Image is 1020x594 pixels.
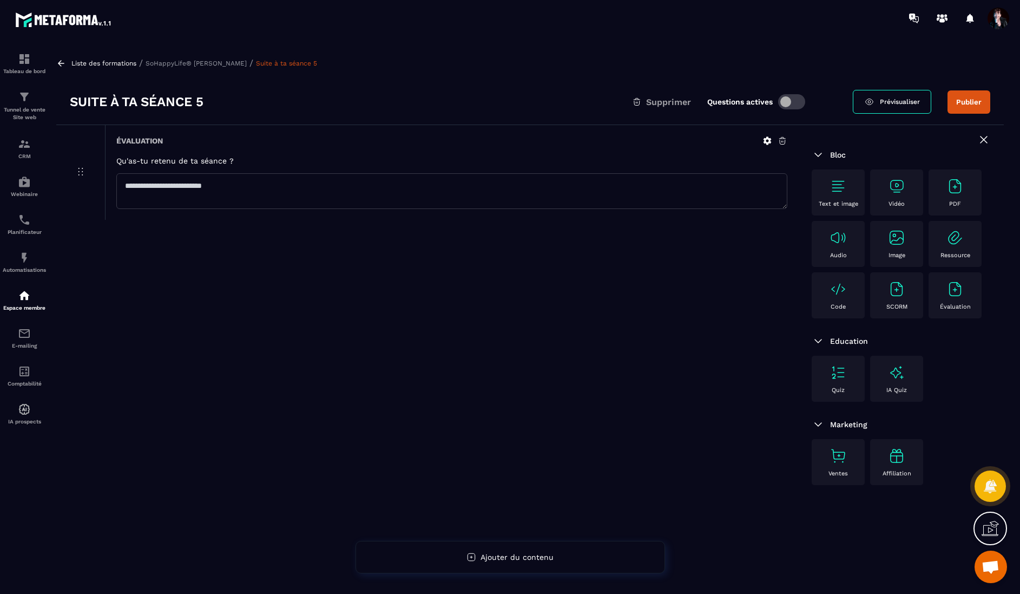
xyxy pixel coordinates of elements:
[946,280,964,298] img: text-image no-wra
[707,97,773,106] label: Questions actives
[3,343,46,349] p: E-mailing
[832,387,845,394] p: Quiz
[3,305,46,311] p: Espace membre
[18,289,31,302] img: automations
[3,229,46,235] p: Planificateur
[883,470,911,477] p: Affiliation
[819,200,858,207] p: Text et image
[888,229,905,246] img: text-image no-wra
[70,93,203,110] h3: Suite à ta séance 5
[880,98,920,106] span: Prévisualiser
[949,200,961,207] p: PDF
[3,167,46,205] a: automationsautomationsWebinaire
[888,178,905,195] img: text-image no-wra
[940,303,971,310] p: Évaluation
[3,44,46,82] a: formationformationTableau de bord
[830,151,846,159] span: Bloc
[18,327,31,340] img: email
[830,178,847,195] img: text-image no-wra
[830,337,868,345] span: Education
[946,178,964,195] img: text-image no-wra
[249,58,253,68] span: /
[830,280,847,298] img: text-image no-wra
[940,252,970,259] p: Ressource
[116,136,163,145] h6: Évaluation
[18,365,31,378] img: accountant
[3,243,46,281] a: automationsautomationsAutomatisations
[886,303,907,310] p: SCORM
[830,364,847,381] img: text-image no-wra
[830,229,847,246] img: text-image no-wra
[146,60,247,67] a: SoHappyLife® [PERSON_NAME]
[3,68,46,74] p: Tableau de bord
[830,252,847,259] p: Audio
[812,418,825,431] img: arrow-down
[946,229,964,246] img: text-image no-wra
[975,551,1007,583] div: Ouvrir le chat
[3,106,46,121] p: Tunnel de vente Site web
[18,53,31,66] img: formation
[886,387,907,394] p: IA Quiz
[646,97,691,107] span: Supprimer
[3,153,46,159] p: CRM
[18,90,31,103] img: formation
[71,60,136,67] a: Liste des formations
[889,252,905,259] p: Image
[888,364,905,381] img: text-image
[947,90,990,114] button: Publier
[18,403,31,416] img: automations
[812,148,825,161] img: arrow-down
[888,280,905,298] img: text-image no-wra
[3,419,46,425] p: IA prospects
[830,447,847,465] img: text-image no-wra
[3,129,46,167] a: formationformationCRM
[828,470,848,477] p: Ventes
[3,319,46,357] a: emailemailE-mailing
[18,175,31,188] img: automations
[3,82,46,129] a: formationformationTunnel de vente Site web
[256,60,317,67] a: Suite à ta séance 5
[812,335,825,348] img: arrow-down
[481,553,554,562] span: Ajouter du contenu
[889,200,905,207] p: Vidéo
[3,191,46,197] p: Webinaire
[853,90,931,114] a: Prévisualiser
[3,281,46,319] a: automationsautomationsEspace membre
[3,267,46,273] p: Automatisations
[3,205,46,243] a: schedulerschedulerPlanificateur
[888,447,905,465] img: text-image
[3,357,46,395] a: accountantaccountantComptabilité
[116,156,787,165] h5: Qu'as-tu retenu de ta séance ?
[831,303,846,310] p: Code
[3,381,46,387] p: Comptabilité
[139,58,143,68] span: /
[15,10,113,29] img: logo
[18,138,31,151] img: formation
[18,213,31,226] img: scheduler
[18,251,31,264] img: automations
[830,420,867,429] span: Marketing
